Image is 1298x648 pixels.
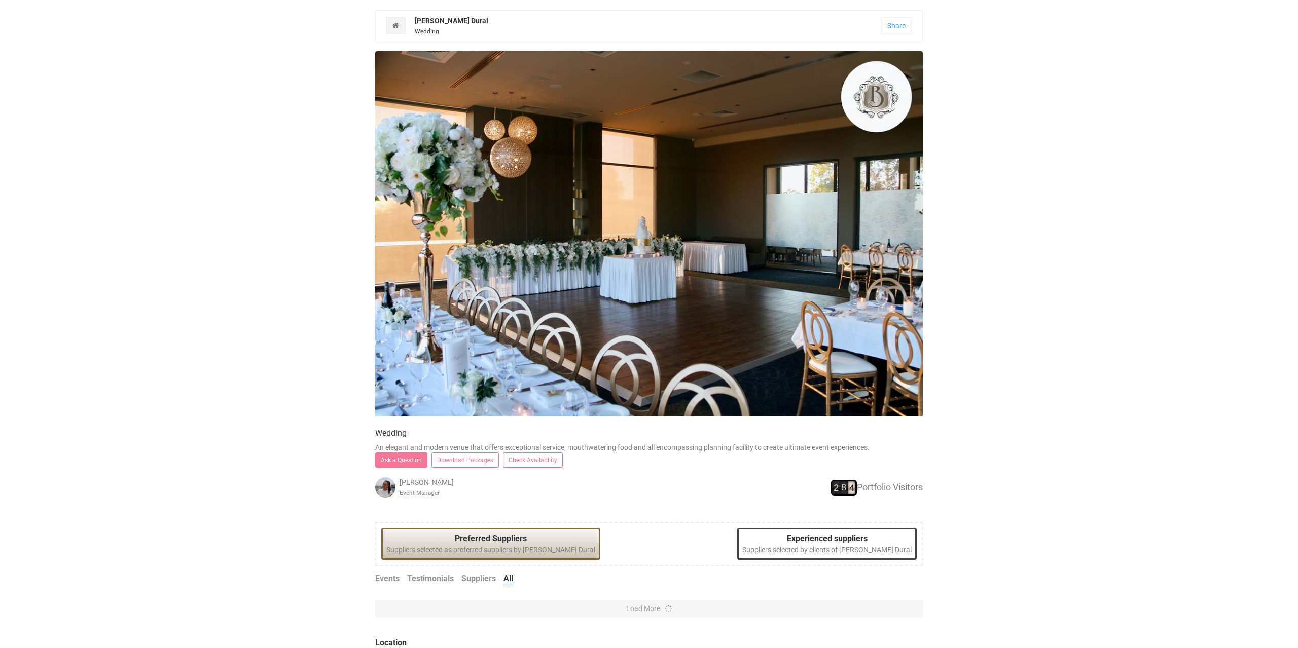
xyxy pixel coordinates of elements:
legend: Experienced suppliers [742,533,912,545]
div: 8 [841,481,846,494]
img: open-uri20190211-4-hbmqyd [375,477,395,498]
a: Check Availability [503,452,563,468]
small: Event Manager [400,489,440,497]
h4: Wedding [375,429,923,438]
div: Suppliers selected as preferred suppliers by [PERSON_NAME] Dural [381,528,600,560]
div: An elegant and modern venue that offers exceptional service, mouthwatering food and all encompass... [375,442,923,452]
div: 2 [834,481,839,494]
button: Load More [375,600,923,617]
a: Ask a Question [375,452,427,468]
small: Wedding [415,28,439,35]
img: IMG_0190.jpg [375,51,923,416]
div: Suppliers selected by clients of [PERSON_NAME] Dural [737,528,917,560]
a: Suppliers [461,573,496,585]
div: 4 [849,481,854,494]
strong: [PERSON_NAME] Dural [415,17,488,25]
a: Share [881,17,912,34]
legend: Preferred Suppliers [386,533,595,545]
a: Testimonials [407,573,454,585]
a: Events [375,573,400,585]
a: Download Packages [431,452,499,468]
a: All [503,573,513,585]
div: Portfolio Visitors [740,480,923,496]
div: [PERSON_NAME] [375,477,558,498]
